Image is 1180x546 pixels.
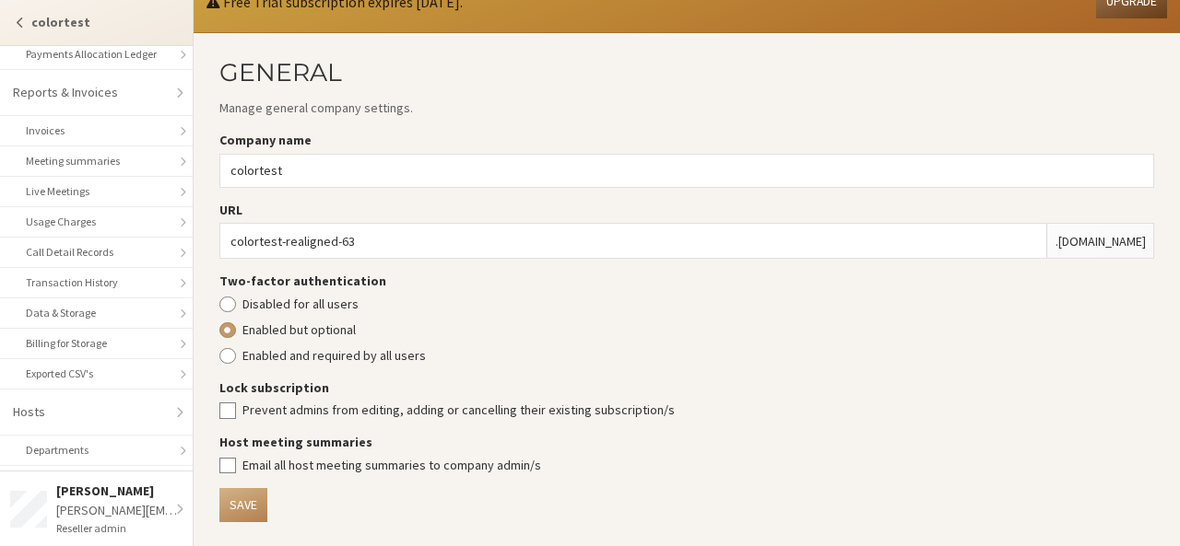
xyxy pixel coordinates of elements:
[1046,224,1153,258] div: . [DOMAIN_NAME]
[31,14,90,30] strong: colortest
[219,59,1154,86] h2: General
[219,201,1154,220] label: URL
[219,272,1154,291] label: Two-factor authentication
[242,456,1155,475] label: Email all host meeting summaries to company admin/s
[219,433,1154,452] label: Host meeting summaries
[56,501,183,520] div: [PERSON_NAME][EMAIL_ADDRESS][DOMAIN_NAME]
[219,131,1154,150] label: Company name
[242,295,1155,314] label: Disabled for all users
[56,482,183,501] div: [PERSON_NAME]
[219,488,267,522] button: Save
[219,99,1154,118] p: Manage general company settings.
[219,378,1154,398] label: Lock subscription
[242,320,1155,340] label: Enabled but optional
[242,401,1155,420] label: Prevent admins from editing, adding or cancelling their existing subscription/s
[242,346,1155,366] label: Enabled and required by all users
[56,520,183,537] div: Reseller admin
